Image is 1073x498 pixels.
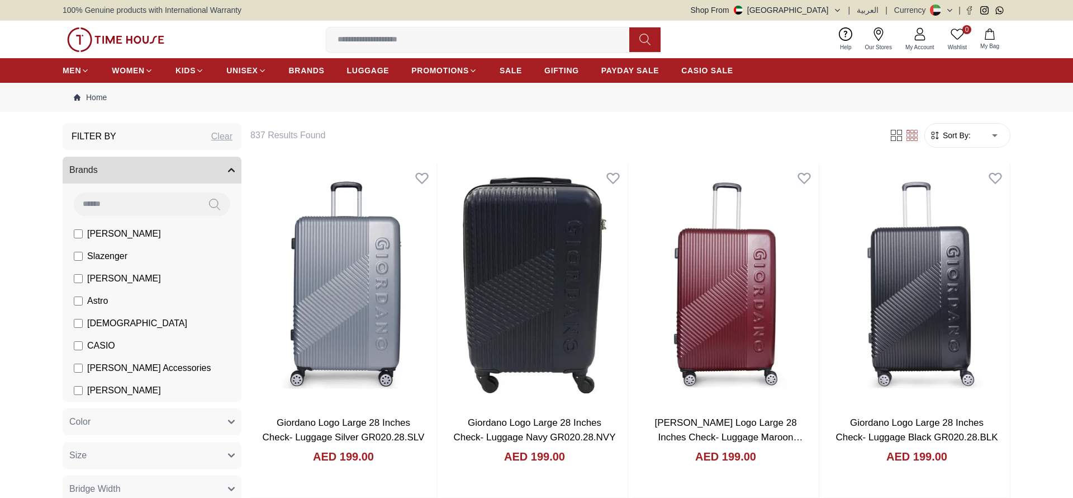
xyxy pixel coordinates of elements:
img: Giordano Logo Large 28 Inches Check- Luggage Silver GR020.28.SLV [250,163,436,407]
div: Clear [211,130,232,143]
a: CASIO SALE [681,60,733,81]
input: [PERSON_NAME] [74,274,83,283]
a: Our Stores [858,25,899,54]
span: My Bag [976,42,1004,50]
span: [PERSON_NAME] [87,384,161,397]
a: WOMEN [112,60,153,81]
span: [DEMOGRAPHIC_DATA] [87,317,187,330]
span: CASIO SALE [681,65,733,76]
a: MEN [63,60,89,81]
h3: Filter By [72,130,116,143]
span: WOMEN [112,65,145,76]
span: Slazenger [87,250,127,263]
h4: AED 199.00 [313,449,374,464]
span: Astro [87,294,108,308]
img: ... [67,27,164,52]
h6: 837 Results Found [250,129,875,142]
span: UNISEX [226,65,258,76]
a: KIDS [175,60,204,81]
div: Currency [894,4,930,16]
button: Size [63,442,241,469]
img: United Arab Emirates [734,6,743,15]
a: LUGGAGE [347,60,390,81]
span: CASIO [87,339,115,353]
a: Giordano Logo Large 28 Inches Check- Luggage Black GR020.28.BLK [835,417,998,443]
a: PAYDAY SALE [601,60,659,81]
input: Slazenger [74,252,83,261]
input: CASIO [74,341,83,350]
img: Giordano Logo Large 28 Inches Check- Luggage Navy GR020.28.NVY [441,163,628,407]
a: Giordano Logo Large 28 Inches Check- Luggage Silver GR020.28.SLV [263,417,425,443]
a: Instagram [980,6,989,15]
a: GIFTING [544,60,579,81]
button: Color [63,408,241,435]
button: Brands [63,157,241,184]
button: Shop From[GEOGRAPHIC_DATA] [691,4,842,16]
a: [PERSON_NAME] Logo Large 28 Inches Check- Luggage Maroon [MEDICAL_RECORD_NUMBER].28.MRN [644,417,822,457]
span: 100% Genuine products with International Warranty [63,4,241,16]
span: | [958,4,961,16]
a: SALE [500,60,522,81]
h4: AED 199.00 [886,449,947,464]
h4: AED 199.00 [504,449,565,464]
span: SALE [500,65,522,76]
span: [PERSON_NAME] [87,272,161,285]
span: Brands [69,163,98,177]
input: [PERSON_NAME] [74,386,83,395]
a: 0Wishlist [941,25,974,54]
span: Help [835,43,856,51]
span: BRANDS [289,65,325,76]
img: Giordano Logo Large 28 Inches Check- Luggage Black GR020.28.BLK [824,163,1010,407]
input: [DEMOGRAPHIC_DATA] [74,319,83,328]
span: PAYDAY SALE [601,65,659,76]
a: PROMOTIONS [411,60,477,81]
span: | [848,4,851,16]
span: Our Stores [861,43,896,51]
span: MEN [63,65,81,76]
span: Size [69,449,87,462]
span: My Account [901,43,939,51]
a: Help [833,25,858,54]
span: Wishlist [943,43,971,51]
span: GIFTING [544,65,579,76]
input: [PERSON_NAME] [74,229,83,238]
span: | [885,4,887,16]
span: Bridge Width [69,482,121,496]
a: BRANDS [289,60,325,81]
a: Facebook [965,6,974,15]
button: العربية [857,4,879,16]
span: LUGGAGE [347,65,390,76]
a: Whatsapp [995,6,1004,15]
span: [PERSON_NAME] Accessories [87,361,211,375]
img: Giordano Logo Large 28 Inches Check- Luggage Maroon GR020.28.MRN [633,163,819,407]
h4: AED 199.00 [695,449,756,464]
input: Astro [74,297,83,306]
span: 0 [962,25,971,34]
input: [PERSON_NAME] Accessories [74,364,83,373]
span: [PERSON_NAME] [87,227,161,241]
span: PROMOTIONS [411,65,469,76]
a: Giordano Logo Large 28 Inches Check- Luggage Navy GR020.28.NVY [453,417,615,443]
nav: Breadcrumb [63,83,1010,112]
a: UNISEX [226,60,266,81]
a: Home [74,92,107,103]
span: KIDS [175,65,196,76]
button: My Bag [974,26,1006,53]
span: Color [69,415,91,429]
span: Sort By: [941,130,971,141]
button: Sort By: [929,130,971,141]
